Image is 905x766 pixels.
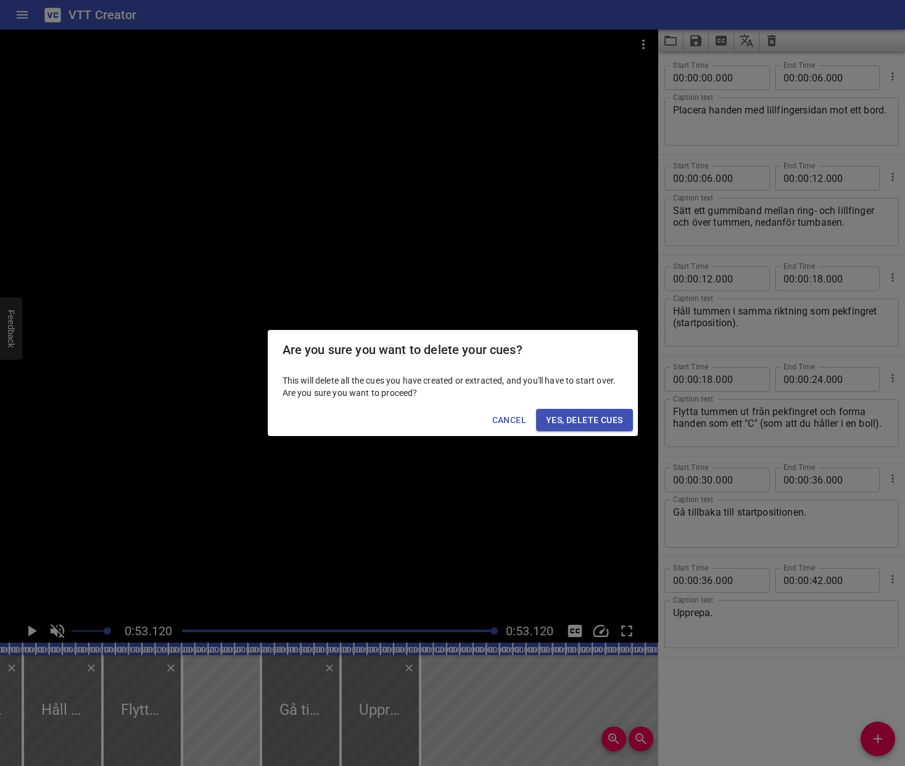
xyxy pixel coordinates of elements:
button: Cancel [487,409,531,432]
div: This will delete all the cues you have created or extracted, and you'll have to start over. Are y... [268,369,638,404]
span: Yes, Delete Cues [546,413,622,428]
h2: Are you sure you want to delete your cues? [283,340,623,360]
button: Yes, Delete Cues [536,409,632,432]
span: Cancel [492,413,526,428]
